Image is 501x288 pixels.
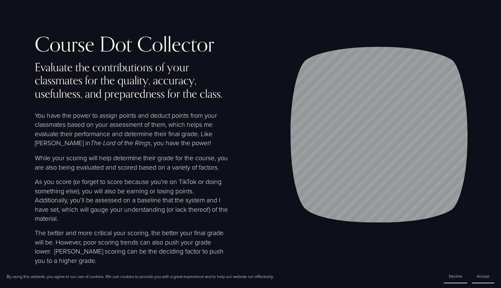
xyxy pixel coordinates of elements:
[35,61,229,100] h4: Evaluate the contributions of your classmates for the quality, accuracy, usefulness, and prepared...
[472,270,494,283] button: Accept
[35,177,229,223] p: As you score (or forget to score because you're on TikTok or doing something else), you will also...
[444,270,467,283] button: Decline
[477,273,489,279] span: Accept
[35,153,229,172] p: While your scoring will help determine their grade for the course, you are also being evaluated a...
[35,228,229,265] p: The better and more critical your scoring, the better your final grade will be. However, poor sco...
[7,274,274,279] p: By using this website, you agree to our use of cookies. We use cookies to provide you with a grea...
[90,139,151,147] em: The Lord of the Rings
[35,111,229,148] p: You have the power to assign points and deduct points from your classmates based on your assessme...
[35,33,229,55] h2: Course Dot Collector
[449,273,462,279] span: Decline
